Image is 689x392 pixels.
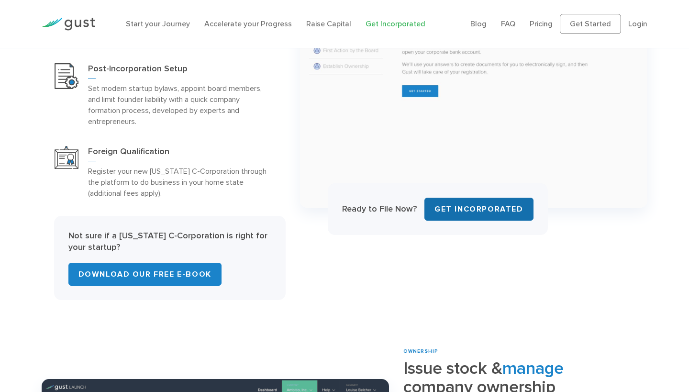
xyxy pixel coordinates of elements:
a: FAQ [501,19,515,28]
img: Gust Logo [42,18,95,31]
p: Register your new [US_STATE] C-Corporation through the platform to do business in your home state... [88,166,273,199]
p: Set modern startup bylaws, appoint board members, and limit founder liability with a quick compan... [88,83,273,127]
img: Post Incorporation Setup [55,63,78,89]
a: Accelerate your Progress [204,19,292,28]
img: Foreign Qualification [55,146,78,169]
h3: Foreign Qualification [88,146,273,161]
a: Blog [470,19,487,28]
a: Get Started [560,14,621,34]
a: Raise Capital [306,19,351,28]
a: Start your Journey [126,19,190,28]
a: Login [628,19,647,28]
div: ownership [403,348,647,355]
p: Not sure if a [US_STATE] C-Corporation is right for your startup? [68,230,272,253]
a: Pricing [530,19,553,28]
h3: Post-Incorporation Setup [88,63,273,78]
span: manage [502,358,564,379]
strong: Ready to File Now? [342,204,417,214]
a: Get Incorporated [366,19,425,28]
a: Get INCORPORATED [424,198,533,221]
a: Download Our Free E-Book [68,263,222,286]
